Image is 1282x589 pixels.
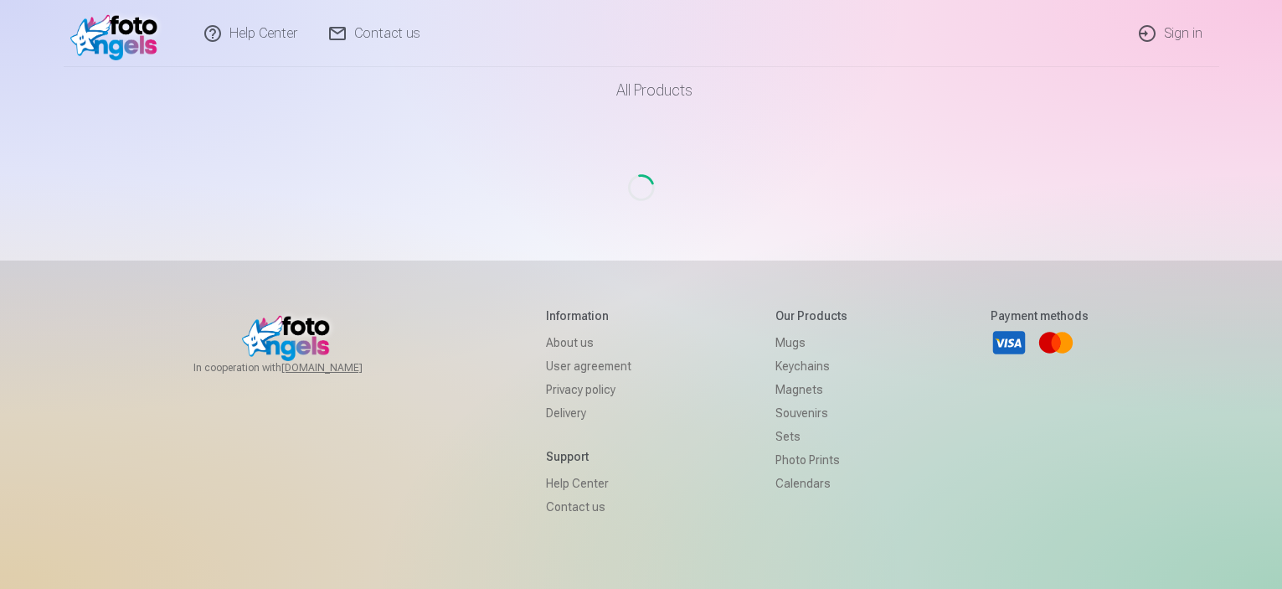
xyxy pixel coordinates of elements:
a: User agreement [546,354,631,378]
h5: Payment methods [991,307,1089,324]
a: Delivery [546,401,631,425]
a: All products [569,67,713,114]
a: Mugs [775,331,847,354]
h5: Information [546,307,631,324]
a: Mastercard [1037,324,1074,361]
img: /v1 [70,7,167,60]
a: About us [546,331,631,354]
h5: Our products [775,307,847,324]
a: Visa [991,324,1027,361]
h5: Support [546,448,631,465]
a: Sets [775,425,847,448]
a: Keychains [775,354,847,378]
a: Magnets [775,378,847,401]
a: Calendars [775,472,847,495]
a: Contact us [546,495,631,519]
a: Help Center [546,472,631,495]
a: [DOMAIN_NAME] [281,361,403,375]
a: Photo prints [775,448,847,472]
span: In cooperation with [193,361,403,375]
a: Souvenirs [775,401,847,425]
a: Privacy policy [546,378,631,401]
